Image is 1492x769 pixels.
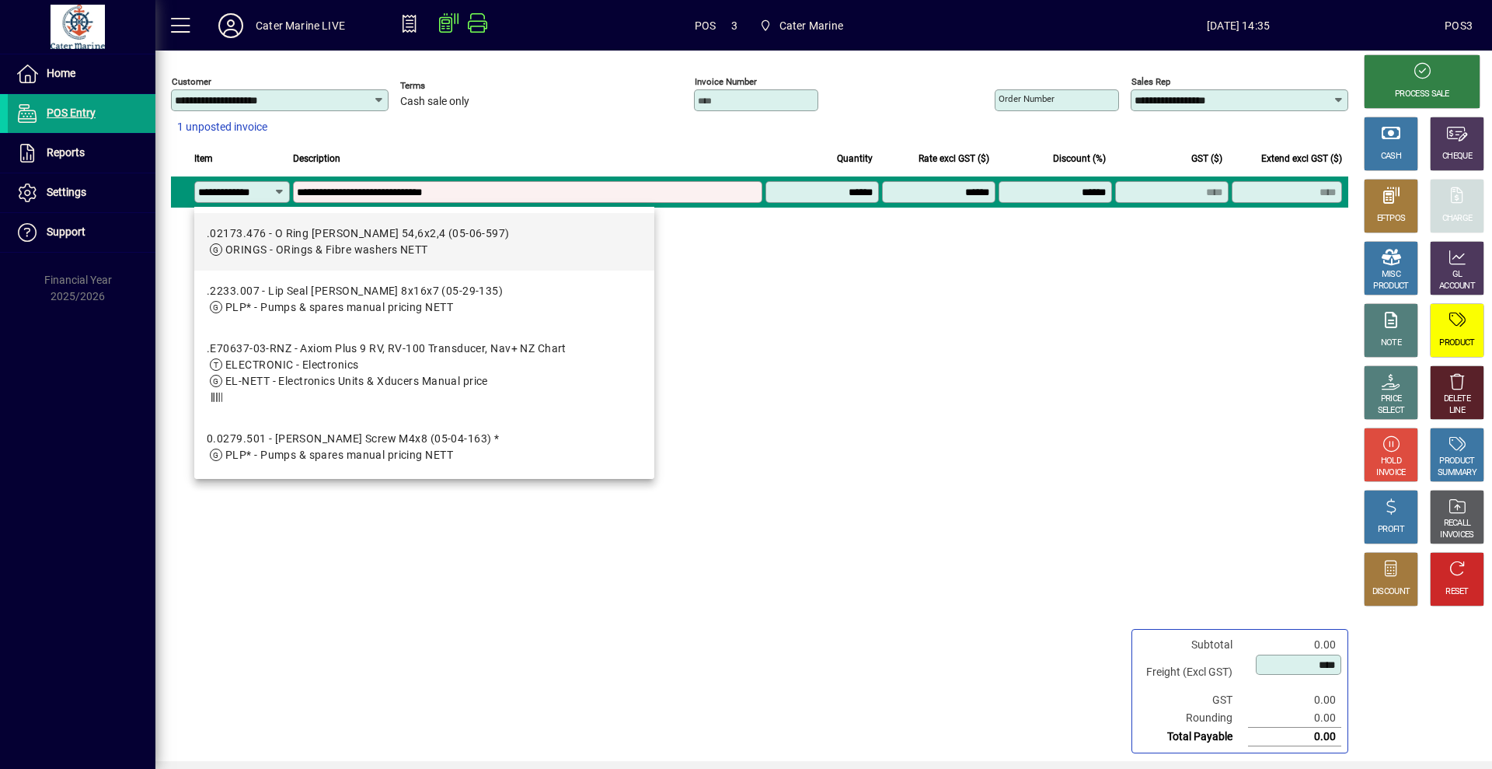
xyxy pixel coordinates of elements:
[293,150,340,167] span: Description
[194,213,654,271] mat-option: .02173.476 - O Ring Johnson 54,6x2,4 (05-06-597)
[1032,13,1445,38] span: [DATE] 14:35
[194,418,654,476] mat-option: 0.0279.501 - Johnson Screw M4x8 (05-04-163) *
[206,12,256,40] button: Profile
[207,283,503,299] div: .2233.007 - Lip Seal [PERSON_NAME] 8x16x7 (05-29-135)
[1442,151,1472,163] div: CHEQUE
[1439,281,1475,292] div: ACCOUNT
[1248,709,1341,728] td: 0.00
[194,476,654,533] mat-option: 0.2172.142 - O Ring Johnson 90x2,5 (05-06-503)
[1053,150,1106,167] span: Discount (%)
[225,449,453,461] span: PLP* - Pumps & spares manual pricing NETT
[1378,524,1404,536] div: PROFIT
[1445,13,1473,38] div: POS3
[256,13,345,38] div: Cater Marine LIVE
[779,13,843,38] span: Cater Marine
[225,243,428,256] span: ORINGS - ORings & Fibre washers NETT
[695,76,757,87] mat-label: Invoice number
[225,358,359,371] span: ELECTRONIC - Electronics
[731,13,737,38] span: 3
[1376,467,1405,479] div: INVOICE
[171,114,274,142] button: 1 unposted invoice
[47,107,96,119] span: POS Entry
[400,81,493,91] span: Terms
[1138,654,1248,691] td: Freight (Excl GST)
[1248,636,1341,654] td: 0.00
[1372,586,1410,598] div: DISCOUNT
[8,134,155,173] a: Reports
[1439,337,1474,349] div: PRODUCT
[1440,530,1473,541] div: INVOICES
[1378,405,1405,417] div: SELECT
[999,93,1055,104] mat-label: Order number
[1377,213,1406,225] div: EFTPOS
[837,150,873,167] span: Quantity
[1373,281,1408,292] div: PRODUCT
[207,431,499,447] div: 0.0279.501 - [PERSON_NAME] Screw M4x8 (05-04-163) *
[1452,269,1462,281] div: GL
[1381,151,1401,163] div: CASH
[1381,393,1402,405] div: PRICE
[225,301,453,313] span: PLP* - Pumps & spares manual pricing NETT
[1444,518,1471,530] div: RECALL
[1382,269,1400,281] div: MISC
[1445,586,1469,598] div: RESET
[1248,728,1341,746] td: 0.00
[47,67,75,79] span: Home
[919,150,989,167] span: Rate excl GST ($)
[1138,636,1248,654] td: Subtotal
[753,12,849,40] span: Cater Marine
[194,271,654,328] mat-option: .2233.007 - Lip Seal Johnson 8x16x7 (05-29-135)
[172,76,211,87] mat-label: Customer
[8,173,155,212] a: Settings
[8,213,155,252] a: Support
[47,146,85,159] span: Reports
[177,119,267,135] span: 1 unposted invoice
[1248,691,1341,709] td: 0.00
[1438,467,1476,479] div: SUMMARY
[47,225,85,238] span: Support
[1395,89,1449,100] div: PROCESS SALE
[1381,456,1401,467] div: HOLD
[1439,456,1474,467] div: PRODUCT
[1191,150,1222,167] span: GST ($)
[1381,337,1401,349] div: NOTE
[1138,691,1248,709] td: GST
[194,328,654,418] mat-option: .E70637-03-RNZ - Axiom Plus 9 RV, RV-100 Transducer, Nav+ NZ Chart
[1442,213,1473,225] div: CHARGE
[695,13,716,38] span: POS
[8,54,155,93] a: Home
[1444,393,1470,405] div: DELETE
[1261,150,1342,167] span: Extend excl GST ($)
[207,341,566,357] div: .E70637-03-RNZ - Axiom Plus 9 RV, RV-100 Transducer, Nav+ NZ Chart
[1138,728,1248,746] td: Total Payable
[1138,709,1248,728] td: Rounding
[1449,405,1465,417] div: LINE
[194,150,213,167] span: Item
[207,225,510,242] div: .02173.476 - O Ring [PERSON_NAME] 54,6x2,4 (05-06-597)
[225,375,488,387] span: EL-NETT - Electronics Units & Xducers Manual price
[1131,76,1170,87] mat-label: Sales rep
[400,96,469,108] span: Cash sale only
[47,186,86,198] span: Settings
